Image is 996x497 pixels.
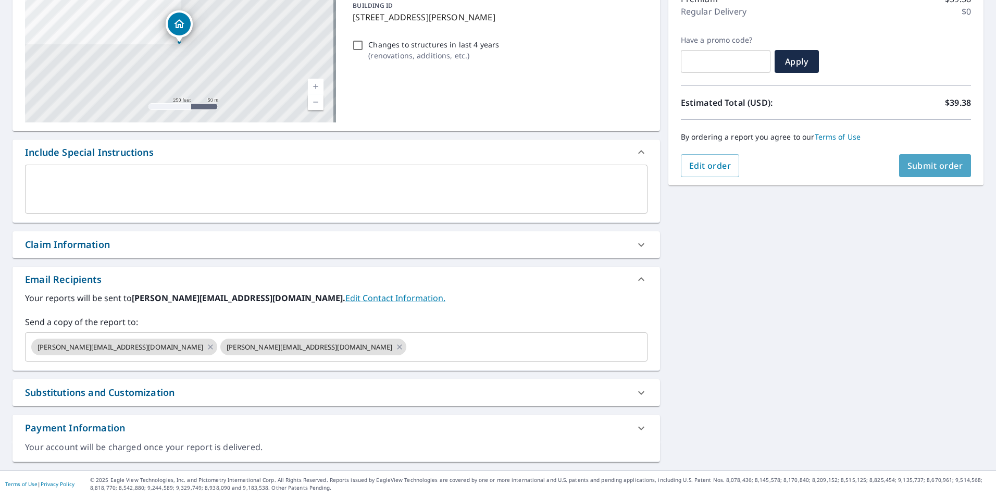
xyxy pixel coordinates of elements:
div: Dropped pin, building 1, Residential property, 805 Lakeview Dr Rogers, AR 72756 [166,10,193,43]
p: Regular Delivery [681,5,746,18]
div: Include Special Instructions [25,145,154,159]
p: © 2025 Eagle View Technologies, Inc. and Pictometry International Corp. All Rights Reserved. Repo... [90,476,991,492]
span: [PERSON_NAME][EMAIL_ADDRESS][DOMAIN_NAME] [31,342,209,352]
p: $0 [962,5,971,18]
label: Have a promo code? [681,35,770,45]
div: Substitutions and Customization [25,386,175,400]
a: Terms of Use [815,132,861,142]
label: Send a copy of the report to: [25,316,648,328]
a: Current Level 17, Zoom Out [308,94,323,110]
div: [PERSON_NAME][EMAIL_ADDRESS][DOMAIN_NAME] [220,339,406,355]
a: Terms of Use [5,480,38,488]
button: Apply [775,50,819,73]
button: Submit order [899,154,972,177]
a: EditContactInfo [345,292,445,304]
div: Email Recipients [13,267,660,292]
p: Estimated Total (USD): [681,96,826,109]
div: Substitutions and Customization [13,379,660,406]
p: ( renovations, additions, etc. ) [368,50,499,61]
div: Your account will be charged once your report is delivered. [25,441,648,453]
div: Claim Information [25,238,110,252]
span: [PERSON_NAME][EMAIL_ADDRESS][DOMAIN_NAME] [220,342,399,352]
label: Your reports will be sent to [25,292,648,304]
span: Submit order [907,160,963,171]
b: [PERSON_NAME][EMAIL_ADDRESS][DOMAIN_NAME]. [132,292,345,304]
span: Edit order [689,160,731,171]
span: Apply [783,56,811,67]
a: Privacy Policy [41,480,74,488]
button: Edit order [681,154,740,177]
p: $39.38 [945,96,971,109]
p: [STREET_ADDRESS][PERSON_NAME] [353,11,643,23]
p: BUILDING ID [353,1,393,10]
div: Include Special Instructions [13,140,660,165]
div: Claim Information [13,231,660,258]
div: Payment Information [25,421,125,435]
div: [PERSON_NAME][EMAIL_ADDRESS][DOMAIN_NAME] [31,339,217,355]
div: Payment Information [13,415,660,441]
p: Changes to structures in last 4 years [368,39,499,50]
p: | [5,481,74,487]
p: By ordering a report you agree to our [681,132,971,142]
div: Email Recipients [25,272,102,287]
a: Current Level 17, Zoom In [308,79,323,94]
